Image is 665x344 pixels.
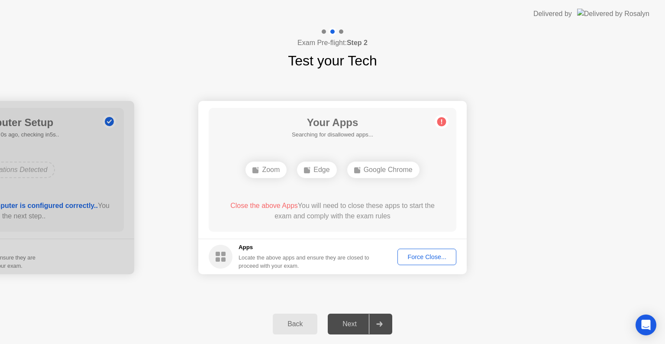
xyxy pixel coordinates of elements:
b: Step 2 [347,39,368,46]
h4: Exam Pre-flight: [297,38,368,48]
div: Open Intercom Messenger [636,315,656,335]
div: You will need to close these apps to start the exam and comply with the exam rules [221,201,444,221]
h5: Searching for disallowed apps... [292,130,373,139]
button: Force Close... [397,249,456,265]
h5: Apps [239,243,370,252]
div: Zoom [245,162,287,178]
div: Next [330,320,369,328]
div: Delivered by [533,9,572,19]
div: Google Chrome [347,162,420,178]
span: Close the above Apps [230,202,298,209]
h1: Your Apps [292,115,373,130]
div: Force Close... [400,253,453,260]
button: Back [273,314,317,334]
div: Edge [297,162,336,178]
button: Next [328,314,392,334]
div: Back [275,320,315,328]
h1: Test your Tech [288,50,377,71]
img: Delivered by Rosalyn [577,9,649,19]
div: Locate the above apps and ensure they are closed to proceed with your exam. [239,253,370,270]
